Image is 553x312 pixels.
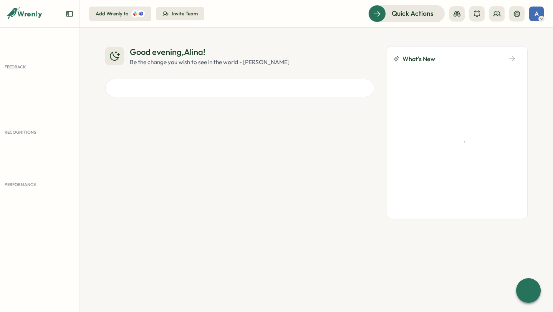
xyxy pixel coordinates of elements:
[392,8,434,18] span: Quick Actions
[535,10,539,17] span: A
[89,7,151,21] button: Add Wrenly to
[172,10,198,17] div: Invite Team
[130,46,290,58] div: Good evening , Alina !
[529,7,544,21] button: A
[130,58,290,66] div: Be the change you wish to see in the world - [PERSON_NAME]
[156,7,204,21] button: Invite Team
[402,54,435,64] span: What's New
[96,10,128,17] div: Add Wrenly to
[368,5,445,22] button: Quick Actions
[66,10,73,18] button: Expand sidebar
